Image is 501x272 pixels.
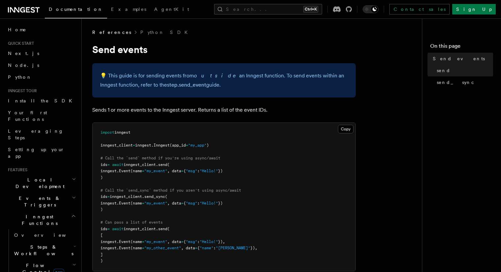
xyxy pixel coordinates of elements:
[170,143,186,148] span: (app_id
[5,125,77,144] a: Leveraging Steps
[142,239,144,244] span: =
[100,188,241,193] span: # Call the `send_sync` method if you aren't using async/await
[194,72,239,79] em: outside
[218,239,225,244] span: }),
[430,42,493,53] h4: On this page
[112,162,124,167] span: await
[167,227,170,231] span: (
[92,105,356,115] p: Sends 1 or more events to the Inngest server. Returns a list of the event IDs.
[186,239,197,244] span: "msg"
[100,175,103,180] span: )
[5,24,77,36] a: Home
[100,201,119,205] span: inngest.
[130,201,142,205] span: (name
[100,156,220,160] span: # Call the `send` method if you're using async/await
[133,143,135,148] span: =
[167,162,170,167] span: (
[5,88,37,94] span: Inngest tour
[130,169,142,173] span: (name
[107,2,150,18] a: Examples
[110,194,142,199] span: inngest_client
[5,107,77,125] a: Your first Functions
[150,2,193,18] a: AgentKit
[437,79,475,86] span: send_sync
[195,246,197,250] span: =
[92,43,356,55] h1: Send events
[338,125,353,133] button: Copy
[8,128,64,140] span: Leveraging Steps
[119,169,130,173] span: Event
[124,162,156,167] span: inngest_client
[5,192,77,211] button: Events & Triggers
[430,53,493,65] a: Send events
[303,6,318,13] kbd: Ctrl+K
[5,71,77,83] a: Python
[135,143,151,148] span: inngest
[183,169,186,173] span: {
[100,207,103,212] span: )
[5,144,77,162] a: Setting up your app
[167,169,181,173] span: , data
[12,241,77,259] button: Steps & Workflows
[151,143,153,148] span: .
[100,143,133,148] span: inngest_client
[363,5,378,13] button: Toggle dark mode
[5,59,77,71] a: Node.js
[200,201,218,205] span: "Hello!"
[142,194,144,199] span: .
[100,239,119,244] span: inngest.
[181,239,183,244] span: =
[250,246,257,250] span: }),
[130,246,142,250] span: (name
[107,162,110,167] span: =
[434,76,493,88] a: send_sync
[158,227,167,231] span: send
[5,167,27,173] span: Features
[8,98,76,103] span: Install the SDK
[167,201,181,205] span: , data
[207,143,209,148] span: )
[153,143,170,148] span: Inngest
[5,174,77,192] button: Local Development
[181,169,183,173] span: =
[167,239,181,244] span: , data
[45,2,107,18] a: Documentation
[119,239,130,244] span: Event
[158,162,167,167] span: send
[216,246,250,250] span: "[PERSON_NAME]"
[197,246,200,250] span: {
[197,239,200,244] span: :
[12,229,77,241] a: Overview
[124,227,156,231] span: inngest_client
[100,220,163,225] span: # Can pass a list of events
[100,194,107,199] span: ids
[156,227,158,231] span: .
[100,130,114,135] span: import
[186,169,197,173] span: "msg"
[119,246,130,250] span: Event
[8,147,65,159] span: Setting up your app
[114,130,130,135] span: inngest
[107,194,110,199] span: =
[144,194,165,199] span: send_sync
[154,7,189,12] span: AgentKit
[218,169,223,173] span: })
[100,71,348,90] p: 💡️ This guide is for sending events from an Inngest function. To send events within an Inngest fu...
[49,7,103,12] span: Documentation
[5,41,34,46] span: Quick start
[107,227,110,231] span: =
[5,195,72,208] span: Events & Triggers
[434,65,493,76] a: send
[140,29,192,36] a: Python SDK
[200,239,218,244] span: "Hello!"
[183,201,186,205] span: {
[12,244,73,257] span: Steps & Workflows
[5,47,77,59] a: Next.js
[100,227,107,231] span: ids
[5,177,72,190] span: Local Development
[167,82,206,88] a: step.send_event
[5,213,71,227] span: Inngest Functions
[100,233,103,237] span: [
[181,246,195,250] span: , data
[186,143,188,148] span: =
